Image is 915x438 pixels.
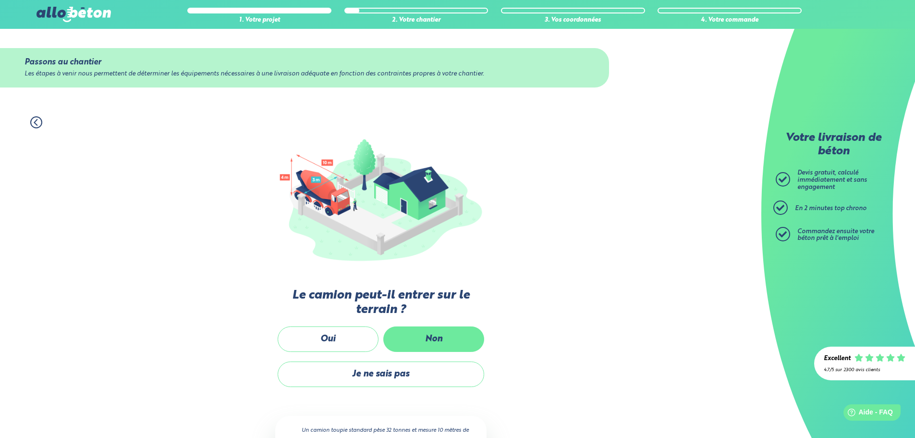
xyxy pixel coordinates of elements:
span: En 2 minutes top chrono [795,205,866,212]
img: allobéton [37,7,110,22]
div: 2. Votre chantier [344,17,488,24]
div: Passons au chantier [24,58,585,67]
div: 1. Votre projet [187,17,331,24]
p: Votre livraison de béton [778,132,889,158]
span: Commandez ensuite votre béton prêt à l'emploi [797,228,874,242]
label: Non [383,326,484,352]
div: Les étapes à venir nous permettent de déterminer les équipements nécessaires à une livraison adéq... [24,71,585,78]
label: Oui [278,326,378,352]
label: Je ne sais pas [278,362,484,387]
iframe: Help widget launcher [830,400,904,427]
div: 3. Vos coordonnées [501,17,645,24]
div: 4. Votre commande [658,17,802,24]
label: Le camion peut-il entrer sur le terrain ? [275,288,487,317]
span: Devis gratuit, calculé immédiatement et sans engagement [797,170,867,190]
div: Excellent [824,355,851,363]
div: 4.7/5 sur 2300 avis clients [824,367,905,373]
